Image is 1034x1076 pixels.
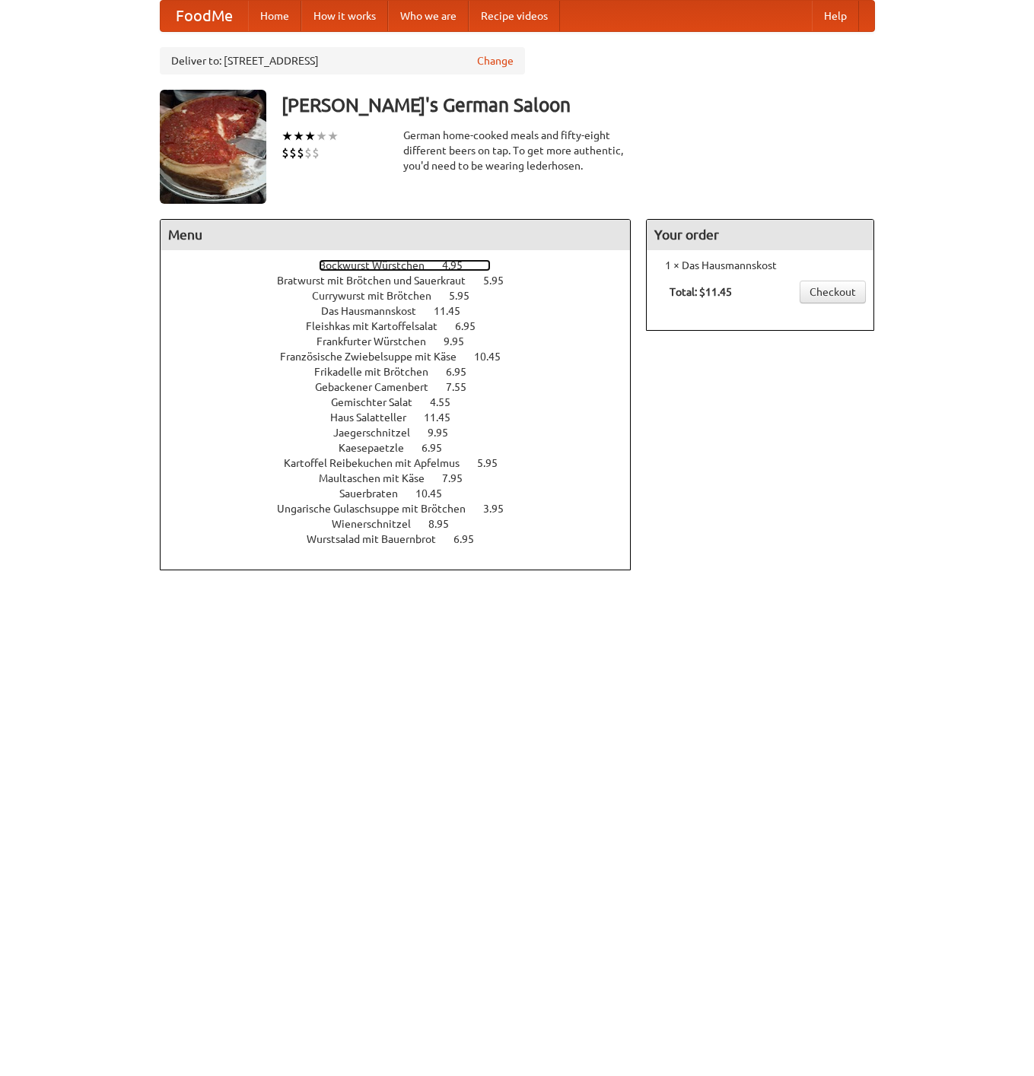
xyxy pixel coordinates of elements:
[315,381,444,393] span: Gebackener Camenbert
[319,259,440,271] span: Bockwurst Würstchen
[333,427,425,439] span: Jaegerschnitzel
[654,258,866,273] li: 1 × Das Hausmannskost
[339,442,470,454] a: Kaesepaetzle 6.95
[477,53,514,68] a: Change
[317,335,492,348] a: Frankfurter Würstchen 9.95
[307,533,502,545] a: Wurstsalad mit Bauernbrot 6.95
[293,128,304,144] li: ★
[339,442,419,454] span: Kaesepaetzle
[800,281,866,303] a: Checkout
[319,259,491,271] a: Bockwurst Würstchen 4.95
[319,472,491,484] a: Maultaschen mit Käse 7.95
[428,518,464,530] span: 8.95
[301,1,388,31] a: How it works
[333,427,476,439] a: Jaegerschnitzel 9.95
[312,290,447,302] span: Currywurst mit Brötchen
[282,144,289,161] li: $
[321,305,431,317] span: Das Hausmannskost
[306,320,453,332] span: Fleishkas mit Kartoffelsalat
[282,128,293,144] li: ★
[449,290,485,302] span: 5.95
[422,442,457,454] span: 6.95
[647,220,873,250] h4: Your order
[446,381,482,393] span: 7.55
[477,457,513,469] span: 5.95
[315,381,495,393] a: Gebackener Camenbert 7.55
[280,351,472,363] span: Französische Zwiebelsuppe mit Käse
[331,396,479,408] a: Gemischter Salat 4.55
[314,366,495,378] a: Frikadelle mit Brötchen 6.95
[248,1,301,31] a: Home
[403,128,632,173] div: German home-cooked meals and fifty-eight different beers on tap. To get more authentic, you'd nee...
[312,144,320,161] li: $
[453,533,489,545] span: 6.95
[280,351,529,363] a: Französische Zwiebelsuppe mit Käse 10.45
[307,533,451,545] span: Wurstsalad mit Bauernbrot
[469,1,560,31] a: Recipe videos
[284,457,526,469] a: Kartoffel Reibekuchen mit Apfelmus 5.95
[306,320,504,332] a: Fleishkas mit Kartoffelsalat 6.95
[442,259,478,271] span: 4.95
[161,1,248,31] a: FoodMe
[304,128,316,144] li: ★
[483,275,519,287] span: 5.95
[339,487,470,500] a: Sauerbraten 10.45
[330,411,479,424] a: Haus Salatteller 11.45
[277,275,532,287] a: Bratwurst mit Brötchen und Sauerkraut 5.95
[317,335,441,348] span: Frankfurter Würstchen
[428,427,463,439] span: 9.95
[430,396,466,408] span: 4.55
[304,144,312,161] li: $
[284,457,475,469] span: Kartoffel Reibekuchen mit Apfelmus
[446,366,482,378] span: 6.95
[455,320,491,332] span: 6.95
[314,366,444,378] span: Frikadelle mit Brötchen
[388,1,469,31] a: Who we are
[415,487,457,500] span: 10.45
[321,305,488,317] a: Das Hausmannskost 11.45
[339,487,413,500] span: Sauerbraten
[297,144,304,161] li: $
[332,518,477,530] a: Wienerschnitzel 8.95
[319,472,440,484] span: Maultaschen mit Käse
[277,275,481,287] span: Bratwurst mit Brötchen und Sauerkraut
[289,144,297,161] li: $
[160,90,266,204] img: angular.jpg
[161,220,631,250] h4: Menu
[434,305,476,317] span: 11.45
[277,503,481,515] span: Ungarische Gulaschsuppe mit Brötchen
[424,411,466,424] span: 11.45
[442,472,478,484] span: 7.95
[160,47,525,75] div: Deliver to: [STREET_ADDRESS]
[277,503,532,515] a: Ungarische Gulaschsuppe mit Brötchen 3.95
[312,290,498,302] a: Currywurst mit Brötchen 5.95
[444,335,479,348] span: 9.95
[316,128,327,144] li: ★
[474,351,516,363] span: 10.45
[327,128,339,144] li: ★
[331,396,428,408] span: Gemischter Salat
[812,1,859,31] a: Help
[330,411,422,424] span: Haus Salatteller
[483,503,519,515] span: 3.95
[282,90,875,120] h3: [PERSON_NAME]'s German Saloon
[332,518,426,530] span: Wienerschnitzel
[670,286,732,298] b: Total: $11.45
